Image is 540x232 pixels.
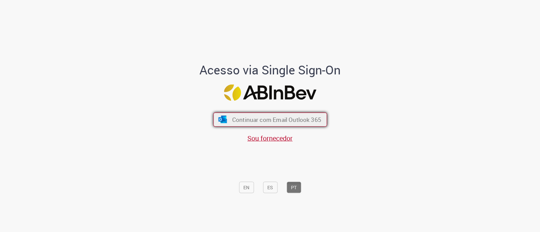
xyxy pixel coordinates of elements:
button: PT [287,181,301,193]
h1: Acesso via Single Sign-On [177,63,364,76]
img: Logo ABInBev [224,85,316,101]
a: Sou fornecedor [247,134,293,143]
img: ícone Azure/Microsoft 360 [218,116,227,123]
span: Continuar com Email Outlook 365 [232,116,321,124]
button: ES [263,181,277,193]
button: EN [239,181,254,193]
button: ícone Azure/Microsoft 360 Continuar com Email Outlook 365 [213,112,327,127]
